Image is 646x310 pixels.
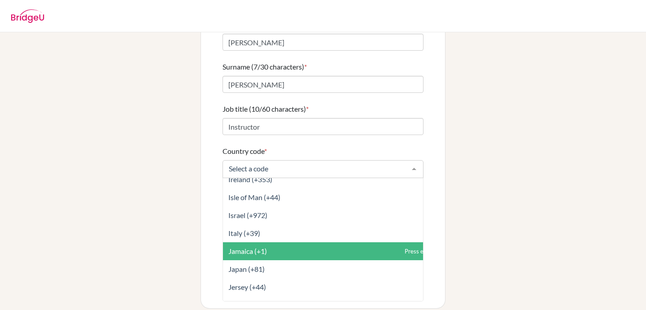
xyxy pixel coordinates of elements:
input: Enter your first name [223,34,423,51]
span: Israel (+972) [228,211,267,219]
span: Italy (+39) [228,229,260,237]
span: Isle of Man (+44) [228,193,280,201]
span: Jordan (+962) [228,301,272,309]
label: Surname (7/30 characters) [223,61,307,72]
input: Select a code [227,164,405,173]
input: Enter your surname [223,76,423,93]
input: Enter your job title [223,118,423,135]
span: Jersey (+44) [228,283,266,291]
span: Ireland (+353) [228,175,272,183]
label: Country code [223,146,267,157]
span: Jamaica (+1) [228,247,267,255]
span: Japan (+81) [228,265,265,273]
img: BridgeU logo [11,9,44,23]
label: Job title (10/60 characters) [223,104,309,114]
